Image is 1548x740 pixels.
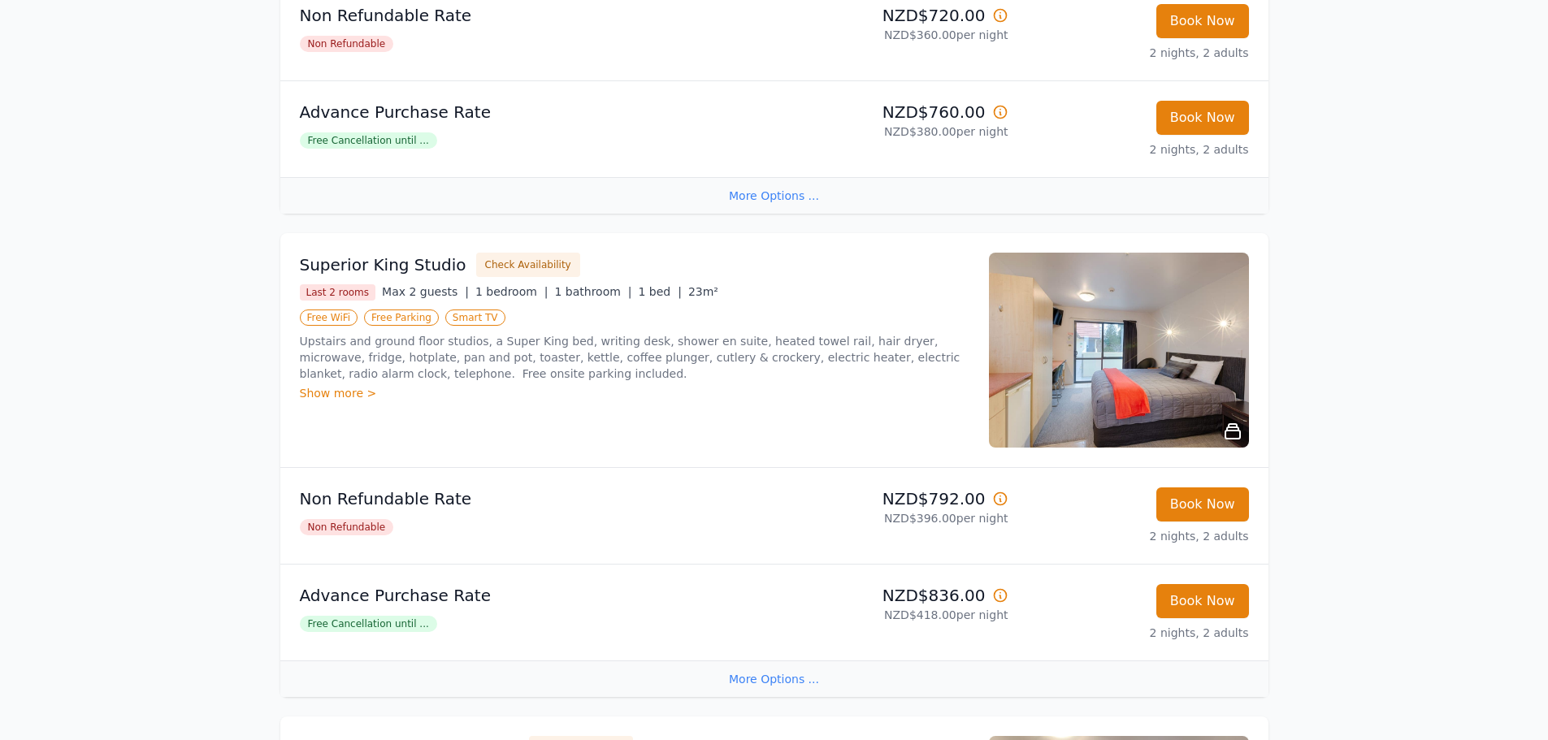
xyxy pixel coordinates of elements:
button: Book Now [1156,4,1249,38]
span: Last 2 rooms [300,284,376,301]
p: Non Refundable Rate [300,487,768,510]
span: Free WiFi [300,309,358,326]
p: 2 nights, 2 adults [1021,45,1249,61]
p: 2 nights, 2 adults [1021,625,1249,641]
button: Book Now [1156,584,1249,618]
button: Book Now [1156,487,1249,521]
p: Advance Purchase Rate [300,584,768,607]
span: Free Cancellation until ... [300,132,437,149]
span: 1 bed | [639,285,682,298]
p: NZD$836.00 [781,584,1008,607]
p: NZD$418.00 per night [781,607,1008,623]
div: More Options ... [280,660,1268,697]
span: 1 bathroom | [554,285,631,298]
span: Non Refundable [300,519,394,535]
p: Upstairs and ground floor studios, a Super King bed, writing desk, shower en suite, heated towel ... [300,333,969,382]
p: NZD$380.00 per night [781,123,1008,140]
span: Free Cancellation until ... [300,616,437,632]
p: 2 nights, 2 adults [1021,141,1249,158]
p: NZD$720.00 [781,4,1008,27]
div: More Options ... [280,177,1268,214]
h3: Superior King Studio [300,253,466,276]
p: Advance Purchase Rate [300,101,768,123]
span: Max 2 guests | [382,285,469,298]
p: NZD$360.00 per night [781,27,1008,43]
p: NZD$396.00 per night [781,510,1008,526]
button: Check Availability [476,253,580,277]
span: 23m² [688,285,718,298]
p: NZD$792.00 [781,487,1008,510]
div: Show more > [300,385,969,401]
p: Non Refundable Rate [300,4,768,27]
span: Free Parking [364,309,439,326]
span: 1 bedroom | [475,285,549,298]
span: Smart TV [445,309,505,326]
span: Non Refundable [300,36,394,52]
p: 2 nights, 2 adults [1021,528,1249,544]
p: NZD$760.00 [781,101,1008,123]
button: Book Now [1156,101,1249,135]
